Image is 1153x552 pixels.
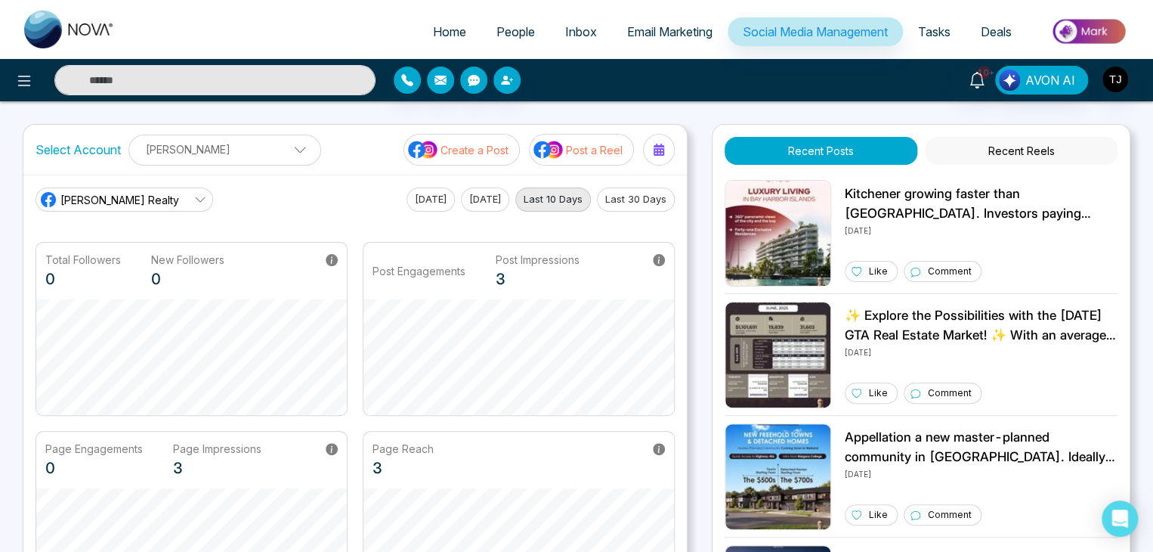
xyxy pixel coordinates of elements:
span: [PERSON_NAME] Realty [60,192,179,208]
span: Home [433,24,466,39]
img: Unable to load img. [725,180,831,287]
p: [DATE] [845,345,1117,358]
p: 3 [496,268,580,290]
button: social-media-iconPost a Reel [529,134,634,166]
img: Unable to load img. [725,423,831,530]
p: 0 [151,268,224,290]
div: Open Intercom Messenger [1102,501,1138,537]
span: AVON AI [1025,71,1075,89]
p: Kitchener growing faster than [GEOGRAPHIC_DATA]. Investors paying attention. you? 📉 Vacancy rates [845,185,1117,223]
p: Appellation a new master-planned community in [GEOGRAPHIC_DATA]. Ideally situated at [GEOGRAPHIC_... [845,428,1117,467]
a: Deals [966,17,1027,46]
p: 0 [45,268,121,290]
button: Last 10 Days [515,188,591,212]
a: 10+ [959,66,995,92]
p: [DATE] [845,223,1117,237]
a: Email Marketing [612,17,728,46]
p: Like [869,265,888,278]
button: AVON AI [995,66,1088,95]
span: Email Marketing [627,24,713,39]
p: Post a Reel [566,142,623,158]
img: User Avatar [1102,67,1128,92]
p: [PERSON_NAME] [138,137,311,162]
a: Social Media Management [728,17,903,46]
p: Page Engagements [45,441,143,457]
label: Select Account [36,141,121,159]
a: Inbox [550,17,612,46]
img: Nova CRM Logo [24,11,115,48]
p: ✨ Explore the Possibilities with the [DATE] GTA Real Estate Market! ✨ With an average selling pri... [845,306,1117,345]
span: 10+ [977,66,991,79]
p: Comment [928,508,972,522]
span: Deals [981,24,1012,39]
button: Last 30 Days [597,188,675,212]
p: Total Followers [45,252,121,268]
span: Tasks [918,24,951,39]
img: Market-place.gif [1034,14,1144,48]
button: social-media-iconCreate a Post [403,134,520,166]
span: Inbox [565,24,597,39]
a: People [481,17,550,46]
p: 3 [173,457,261,479]
a: Home [418,17,481,46]
p: Like [869,508,888,522]
p: Create a Post [440,142,508,158]
p: New Followers [151,252,224,268]
img: social-media-icon [408,140,438,160]
img: Unable to load img. [725,302,831,408]
p: Page Impressions [173,441,261,457]
p: Page Reach [372,441,434,457]
button: Recent Posts [725,137,917,165]
img: Lead Flow [999,70,1020,91]
p: 0 [45,457,143,479]
p: Like [869,386,888,400]
button: [DATE] [406,188,455,212]
a: Tasks [903,17,966,46]
p: Comment [928,265,972,278]
button: [DATE] [461,188,509,212]
p: 3 [372,457,434,479]
p: Comment [928,386,972,400]
button: Recent Reels [925,137,1117,165]
span: People [496,24,535,39]
img: social-media-icon [533,140,564,160]
p: Post Engagements [372,263,465,279]
span: Social Media Management [743,24,888,39]
p: Post Impressions [496,252,580,268]
p: [DATE] [845,467,1117,480]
